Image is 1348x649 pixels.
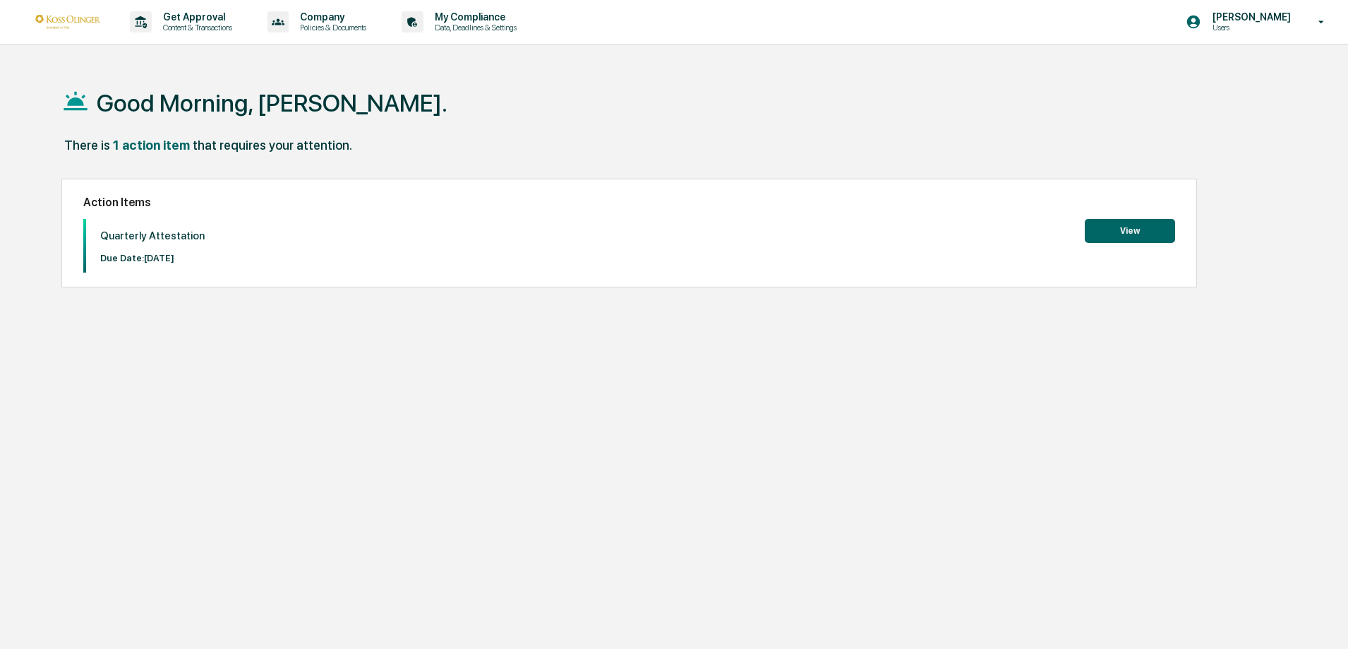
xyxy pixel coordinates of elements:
[100,253,205,263] p: Due Date: [DATE]
[152,23,239,32] p: Content & Transactions
[113,138,190,153] div: 1 action item
[34,15,102,28] img: logo
[83,196,1175,209] h2: Action Items
[1201,11,1298,23] p: [PERSON_NAME]
[97,89,447,117] h1: Good Morning, [PERSON_NAME].
[423,11,524,23] p: My Compliance
[64,138,110,153] div: There is
[152,11,239,23] p: Get Approval
[423,23,524,32] p: Data, Deadlines & Settings
[100,230,205,242] p: Quarterly Attestation
[193,138,352,153] div: that requires your attention.
[1085,223,1175,237] a: View
[1201,23,1298,32] p: Users
[289,23,373,32] p: Policies & Documents
[1085,219,1175,243] button: View
[289,11,373,23] p: Company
